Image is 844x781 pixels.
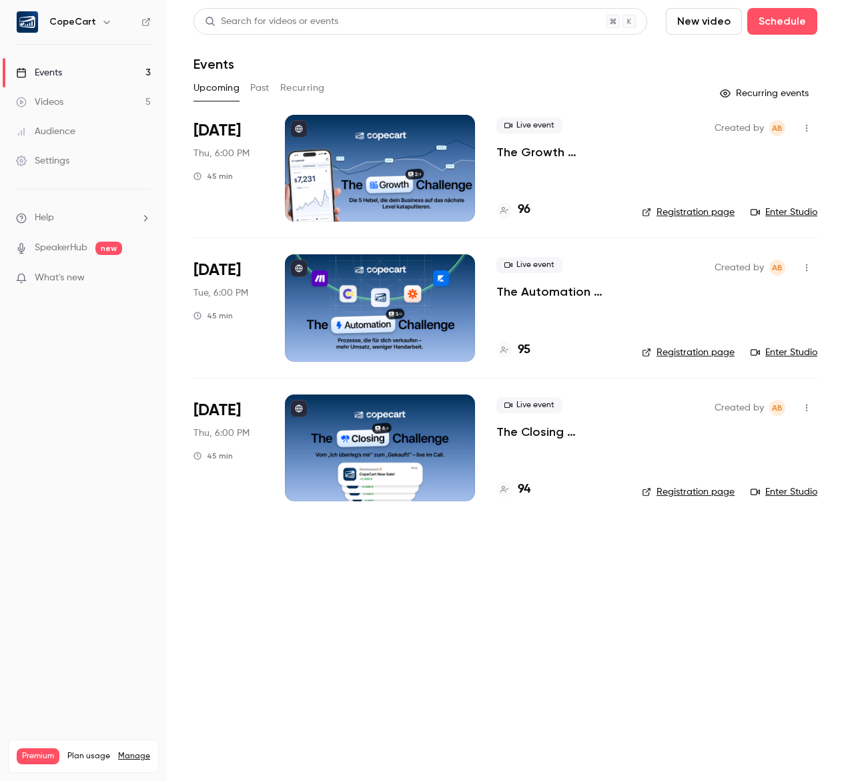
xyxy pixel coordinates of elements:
span: Anne Bertsch [769,260,785,276]
span: [DATE] [193,120,241,142]
div: Settings [16,154,69,168]
span: Anne Bertsch [769,400,785,416]
span: AB [772,120,783,136]
button: Upcoming [193,77,240,99]
span: Anne Bertsch [769,120,785,136]
iframe: Noticeable Trigger [135,272,151,284]
a: Manage [118,751,150,762]
div: Oct 16 Thu, 6:00 PM (Europe/Rome) [193,115,264,222]
div: Oct 21 Tue, 6:00 PM (Europe/Rome) [193,254,264,361]
a: Registration page [642,206,735,219]
span: Live event [496,397,562,413]
span: Tue, 6:00 PM [193,286,248,300]
span: Thu, 6:00 PM [193,427,250,440]
span: Created by [715,120,764,136]
div: Events [16,66,62,79]
h4: 96 [518,201,530,219]
h6: CopeCart [49,15,96,29]
span: Help [35,211,54,225]
div: Search for videos or events [205,15,338,29]
a: The Automation Challenge - Prozesse, die für dich verkaufen – mehr Umsatz, weniger Handarbeit [496,284,620,300]
button: Schedule [747,8,817,35]
a: Enter Studio [751,485,817,499]
a: 95 [496,341,530,359]
span: Created by [715,400,764,416]
span: [DATE] [193,400,241,421]
span: Plan usage [67,751,110,762]
h1: Events [193,56,234,72]
div: 45 min [193,451,233,461]
a: 96 [496,201,530,219]
span: Live event [496,117,562,134]
img: CopeCart [17,11,38,33]
a: Registration page [642,485,735,499]
button: Recurring events [714,83,817,104]
a: Enter Studio [751,346,817,359]
li: help-dropdown-opener [16,211,151,225]
a: Registration page [642,346,735,359]
div: Audience [16,125,75,138]
div: 45 min [193,171,233,182]
span: Live event [496,257,562,273]
div: Videos [16,95,63,109]
div: 45 min [193,310,233,321]
button: New video [666,8,742,35]
span: Created by [715,260,764,276]
a: The Closing Challenge - Vom „Ich überleg’s mir“ zum „Gekauft!“ – live im Call. [496,424,620,440]
div: Oct 23 Thu, 6:00 PM (Europe/Rome) [193,395,264,501]
span: AB [772,260,783,276]
a: Enter Studio [751,206,817,219]
button: Past [250,77,270,99]
h4: 95 [518,341,530,359]
span: What's new [35,271,85,285]
a: SpeakerHub [35,241,87,255]
a: 94 [496,481,530,499]
button: Recurring [280,77,325,99]
span: AB [772,400,783,416]
span: [DATE] [193,260,241,281]
span: new [95,242,122,255]
h4: 94 [518,481,530,499]
span: Thu, 6:00 PM [193,147,250,160]
a: The Growth Challenge - Die 5 Hebel, die dein Business auf das nächste Level katapultieren [496,144,620,160]
span: Premium [17,748,59,764]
